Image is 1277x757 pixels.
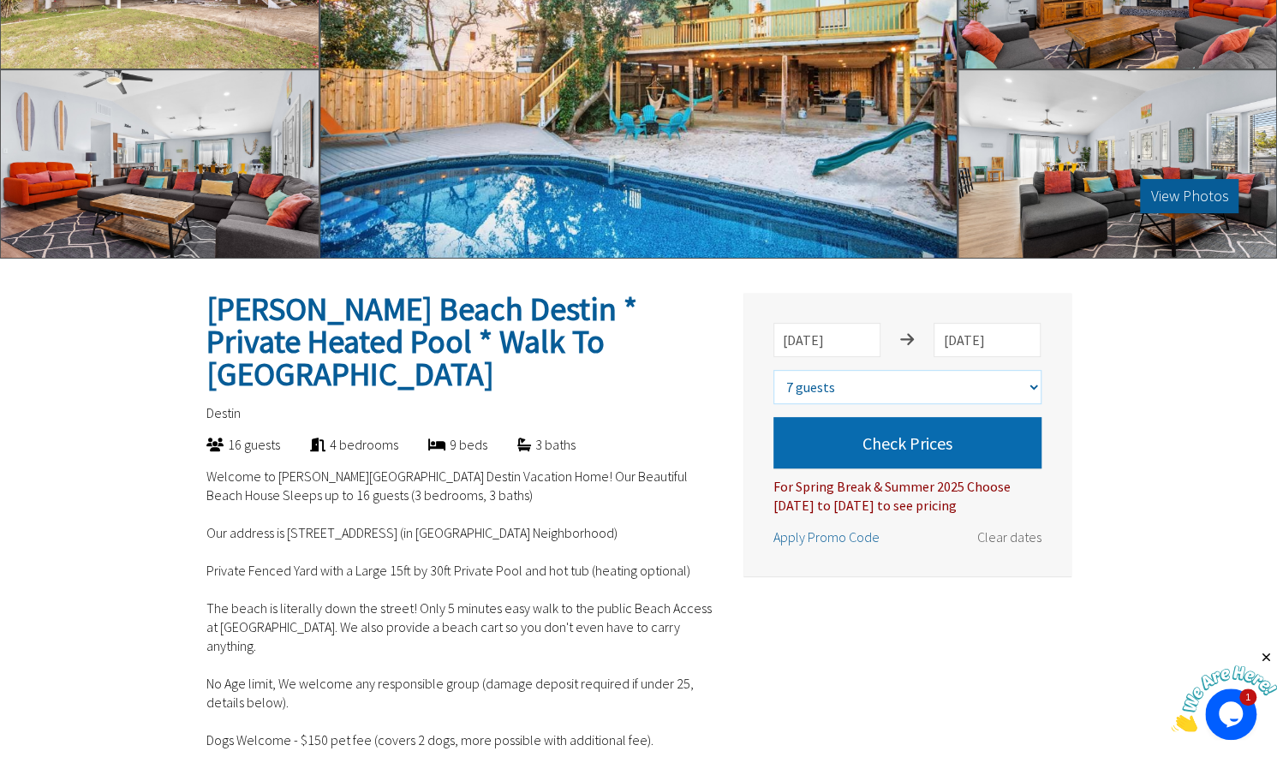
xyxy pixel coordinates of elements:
[1171,650,1277,731] iframe: chat widget
[773,528,880,545] span: Apply Promo Code
[1140,179,1238,213] button: View Photos
[487,435,576,454] div: 3 baths
[206,404,241,421] span: Destin
[977,528,1041,545] span: Clear dates
[280,435,398,454] div: 4 bedrooms
[934,323,1041,357] input: Check-out
[398,435,487,454] div: 9 beds
[773,417,1041,468] button: Check Prices
[176,435,280,454] div: 16 guests
[206,293,713,390] h2: [PERSON_NAME] Beach Destin * Private Heated Pool * Walk To [GEOGRAPHIC_DATA]
[773,468,1041,515] div: For Spring Break & Summer 2025 Choose [DATE] to [DATE] to see pricing
[773,323,880,357] input: Check-in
